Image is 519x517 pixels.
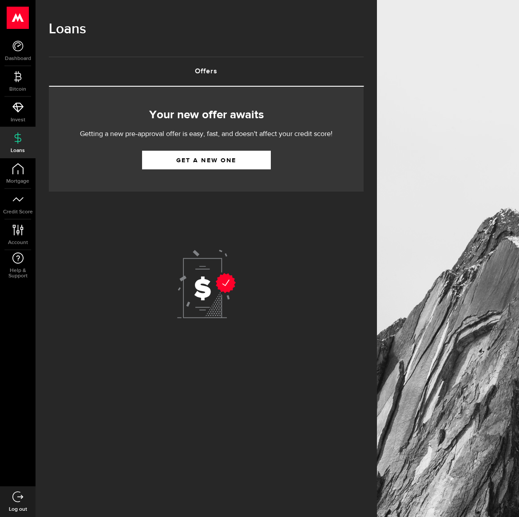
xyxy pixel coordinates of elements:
ul: Tabs Navigation [49,56,364,87]
h1: Loans [49,18,364,41]
iframe: LiveChat chat widget [482,480,519,517]
a: Get a new one [142,151,271,169]
h2: Your new offer awaits [62,106,350,124]
a: Offers [49,57,364,86]
p: Getting a new pre-approval offer is easy, fast, and doesn't affect your credit score! [62,129,350,140]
